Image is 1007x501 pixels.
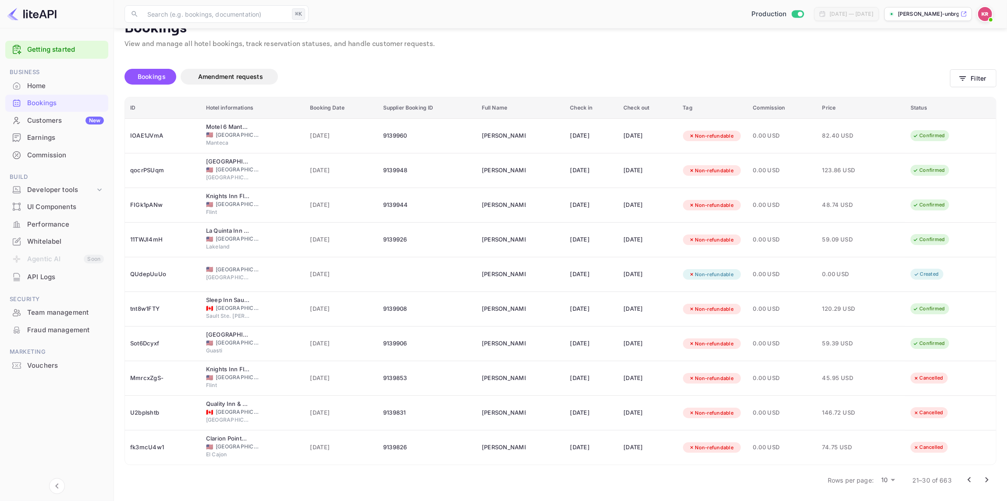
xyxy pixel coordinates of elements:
span: Bookings [138,73,166,80]
span: [GEOGRAPHIC_DATA] [216,131,260,139]
div: Created [908,269,945,280]
div: Confirmed [907,234,950,245]
div: Clarion Pointe El Cajon San Diego East [206,434,250,443]
div: account-settings tabs [125,69,950,85]
div: Non-refundable [683,442,740,453]
p: [PERSON_NAME]-unbrg.[PERSON_NAME]... [898,10,959,18]
p: View and manage all hotel bookings, track reservation statuses, and handle customer requests. [125,39,996,50]
div: Getting started [5,41,108,59]
div: Whitelabel [5,233,108,250]
div: Switch to Sandbox mode [748,9,807,19]
div: 9139948 [383,163,471,178]
span: [GEOGRAPHIC_DATA] [216,408,260,416]
div: Fraud management [5,322,108,339]
a: Vouchers [5,357,108,373]
span: Guasti [206,347,250,355]
div: [DATE] [570,406,613,420]
span: Canada [206,306,213,311]
div: Confirmed [907,130,950,141]
div: Bookings [5,95,108,112]
span: [GEOGRAPHIC_DATA] [216,266,260,274]
span: Amendment requests [198,73,263,80]
div: U2bplshtb [130,406,196,420]
div: Non-refundable [683,165,740,176]
div: [DATE] [623,233,672,247]
span: [GEOGRAPHIC_DATA] [216,235,260,243]
div: 11TWJI4mH [130,233,196,247]
div: Bookings [27,98,104,108]
span: El Cajon [206,451,250,458]
span: 146.72 USD [822,408,866,418]
a: Team management [5,304,108,320]
div: Quality Inn & Suites [206,400,250,409]
div: Developer tools [27,185,95,195]
div: [DATE] [570,371,613,385]
span: Lakeland [206,243,250,251]
span: United States of America [206,340,213,346]
span: 0.00 USD [753,131,812,141]
span: United States of America [206,444,213,450]
div: Earnings [27,133,104,143]
div: Cancelled [907,373,949,384]
span: 0.00 USD [753,373,812,383]
span: [GEOGRAPHIC_DATA] [216,443,260,451]
div: qocrPSUqm [130,163,196,178]
div: Non-refundable [683,235,740,245]
div: [DATE] [623,406,672,420]
div: Sara Pitre [482,302,526,316]
span: [GEOGRAPHIC_DATA] [206,174,250,181]
div: [DATE] [623,441,672,455]
th: Commission [748,97,817,119]
span: United States of America [206,266,213,272]
a: Whitelabel [5,233,108,249]
div: tnt8w1FTY [130,302,196,316]
div: 9139906 [383,337,471,351]
div: Joe Braccio [482,163,526,178]
div: [DATE] [623,198,672,212]
a: Getting started [27,45,104,55]
div: [DATE] — [DATE] [829,10,873,18]
span: [DATE] [310,339,373,348]
span: 59.39 USD [822,339,866,348]
span: United States of America [206,236,213,242]
div: 10 [877,474,898,487]
span: 0.00 USD [753,235,812,245]
div: [DATE] [570,267,613,281]
span: Canada [206,409,213,415]
th: Check in [565,97,618,119]
th: Status [905,97,996,119]
span: Manteca [206,139,250,147]
span: 0.00 USD [753,270,812,279]
a: Fraud management [5,322,108,338]
div: Whitelabel [27,237,104,247]
button: Go to next page [978,471,996,489]
div: Motel 6 Manteca, CA [206,123,250,131]
div: UI Components [27,202,104,212]
th: Booking Date [305,97,378,119]
span: [GEOGRAPHIC_DATA] [216,166,260,174]
div: Earnings [5,129,108,146]
div: API Logs [27,272,104,282]
th: Price [817,97,905,119]
span: [GEOGRAPHIC_DATA] [206,274,250,281]
div: [DATE] [623,302,672,316]
div: Home [5,78,108,95]
div: Team management [27,308,104,318]
div: Commission [27,150,104,160]
span: [DATE] [310,166,373,175]
span: [DATE] [310,408,373,418]
div: [DATE] [623,129,672,143]
div: 9139944 [383,198,471,212]
p: Rows per page: [828,476,874,485]
span: 59.09 USD [822,235,866,245]
span: 48.74 USD [822,200,866,210]
span: 0.00 USD [753,408,812,418]
div: Confirmed [907,338,950,349]
th: Hotel informations [201,97,305,119]
div: [DATE] [623,267,672,281]
div: Commission [5,147,108,164]
th: ID [125,97,201,119]
div: 9139853 [383,371,471,385]
div: Kristine Acevedo [482,371,526,385]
